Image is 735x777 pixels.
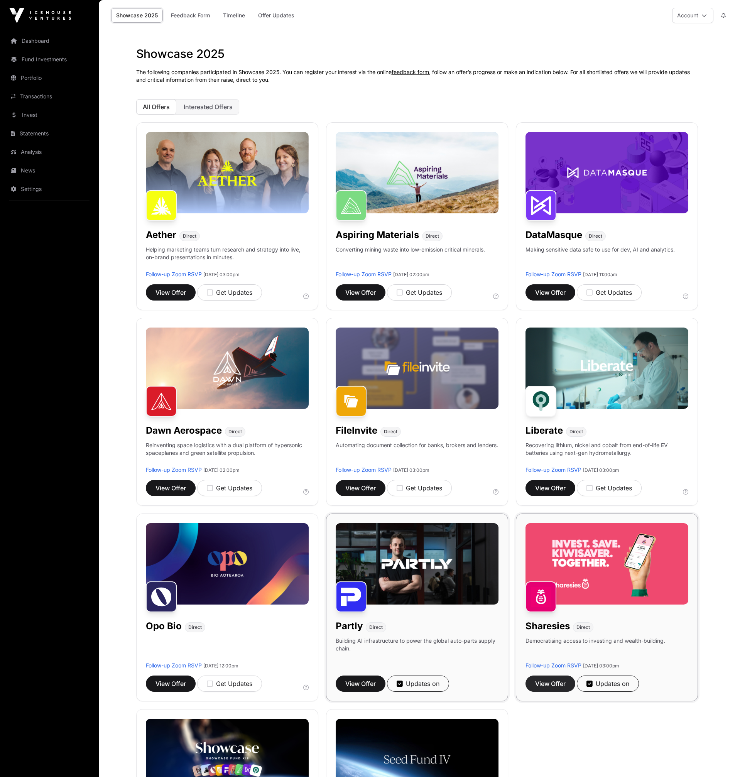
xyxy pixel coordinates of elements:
img: FileInvite [336,386,367,417]
h1: Opo Bio [146,620,182,632]
div: Updates on [586,679,629,688]
a: Follow-up Zoom RSVP [525,271,581,277]
button: Interested Offers [177,99,239,115]
span: View Offer [535,483,566,493]
img: Aspiring Materials [336,190,367,221]
button: Get Updates [197,480,262,496]
span: [DATE] 03:00pm [583,467,619,473]
button: View Offer [525,284,575,301]
img: Aether-Banner.jpg [146,132,309,213]
h1: Sharesies [525,620,570,632]
a: Follow-up Zoom RSVP [146,466,202,473]
button: Updates on [387,676,449,692]
img: Partly [336,581,367,612]
img: File-Invite-Banner.jpg [336,328,498,409]
button: Account [672,8,713,23]
img: Opo-Bio-Banner.jpg [146,523,309,605]
span: Direct [426,233,439,239]
a: Follow-up Zoom RSVP [525,662,581,669]
button: View Offer [336,284,385,301]
span: View Offer [345,679,376,688]
a: Offer Updates [253,8,299,23]
span: Direct [589,233,602,239]
a: feedback form [392,69,429,75]
span: Direct [183,233,196,239]
span: Direct [188,624,202,630]
p: Recovering lithium, nickel and cobalt from end-of-life EV batteries using next-gen hydrometallurgy. [525,441,688,466]
p: The following companies participated in Showcase 2025. You can register your interest via the onl... [136,68,698,84]
button: View Offer [336,676,385,692]
span: View Offer [345,288,376,297]
a: Feedback Form [166,8,215,23]
button: View Offer [525,676,575,692]
p: Building AI infrastructure to power the global auto-parts supply chain. [336,637,498,662]
div: Updates on [397,679,439,688]
iframe: Chat Widget [696,740,735,777]
img: Sharesies [525,581,556,612]
img: Opo Bio [146,581,177,612]
span: View Offer [155,288,186,297]
span: All Offers [143,103,170,111]
div: Get Updates [207,288,252,297]
h1: Showcase 2025 [136,47,698,61]
p: Democratising access to investing and wealth-building. [525,637,665,662]
span: [DATE] 03:00pm [203,272,240,277]
img: DataMasque-Banner.jpg [525,132,688,213]
a: Follow-up Zoom RSVP [336,271,392,277]
div: Get Updates [397,288,442,297]
span: View Offer [155,483,186,493]
a: News [6,162,93,179]
p: Making sensitive data safe to use for dev, AI and analytics. [525,246,675,270]
img: Aspiring-Banner.jpg [336,132,498,213]
a: Follow-up Zoom RSVP [146,662,202,669]
p: Converting mining waste into low-emission critical minerals. [336,246,485,270]
h1: Dawn Aerospace [146,424,222,437]
button: View Offer [336,480,385,496]
span: Direct [228,429,242,435]
img: Partly-Banner.jpg [336,523,498,605]
span: [DATE] 02:00pm [203,467,240,473]
div: Get Updates [586,288,632,297]
span: Direct [384,429,397,435]
button: View Offer [146,480,196,496]
button: View Offer [146,676,196,692]
span: View Offer [345,483,376,493]
a: Fund Investments [6,51,93,68]
span: [DATE] 11:00am [583,272,617,277]
h1: Partly [336,620,363,632]
button: All Offers [136,99,176,115]
img: Liberate-Banner.jpg [525,328,688,409]
p: Helping marketing teams turn research and strategy into live, on-brand presentations in minutes. [146,246,309,270]
div: Get Updates [397,483,442,493]
a: Statements [6,125,93,142]
div: Get Updates [207,679,252,688]
img: Dawn Aerospace [146,386,177,417]
img: Sharesies-Banner.jpg [525,523,688,605]
img: Liberate [525,386,556,417]
span: Interested Offers [184,103,233,111]
a: Timeline [218,8,250,23]
a: Showcase 2025 [111,8,163,23]
span: [DATE] 03:00pm [583,663,619,669]
button: Get Updates [577,480,642,496]
button: Get Updates [197,284,262,301]
button: Get Updates [197,676,262,692]
a: Follow-up Zoom RSVP [525,466,581,473]
div: Get Updates [586,483,632,493]
span: [DATE] 02:00pm [393,272,429,277]
h1: DataMasque [525,229,582,241]
button: View Offer [525,480,575,496]
img: Icehouse Ventures Logo [9,8,71,23]
img: DataMasque [525,190,556,221]
button: Get Updates [577,284,642,301]
button: Updates on [577,676,639,692]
